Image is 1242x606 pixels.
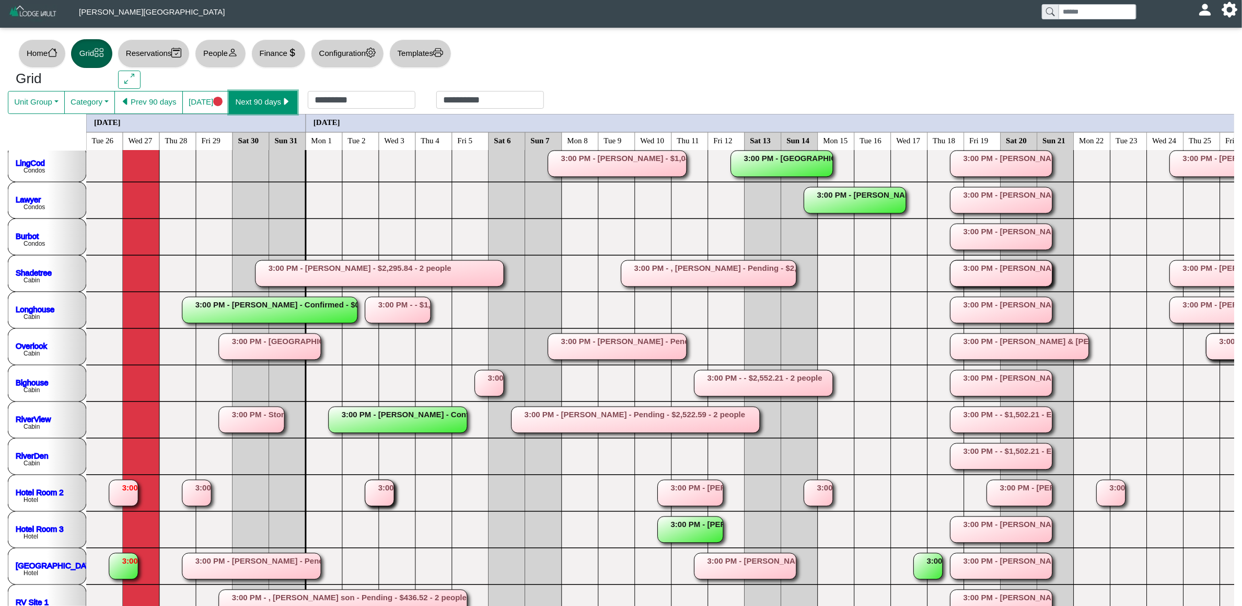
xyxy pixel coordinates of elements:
text: Condos [24,240,45,247]
text: Sun 7 [531,136,550,144]
text: Sat 20 [1006,136,1027,144]
text: Hotel [24,569,38,577]
button: Gridgrid [71,39,112,68]
button: caret left fillPrev 90 days [114,91,183,114]
text: Tue 9 [604,136,622,144]
button: Configurationgear [311,39,384,68]
text: Wed 24 [1153,136,1177,144]
text: Fri 12 [714,136,733,144]
button: Next 90 dayscaret right fill [229,91,297,114]
svg: circle fill [213,97,223,107]
text: Cabin [24,350,40,357]
text: Sun 31 [275,136,298,144]
text: Hotel [24,533,38,540]
text: Condos [24,203,45,211]
text: Sun 21 [1043,136,1066,144]
button: Peopleperson [195,39,246,68]
text: Cabin [24,386,40,394]
text: Wed 3 [385,136,404,144]
text: Cabin [24,313,40,321]
text: Cabin [24,277,40,284]
text: Tue 26 [92,136,114,144]
input: Check in [308,91,415,109]
text: [DATE] [314,118,340,126]
svg: person fill [1201,6,1209,14]
svg: gear [366,48,376,58]
text: Condos [24,167,45,174]
svg: calendar2 check [171,48,181,58]
text: Thu 11 [677,136,699,144]
a: Overlook [16,341,48,350]
text: Wed 10 [641,136,665,144]
a: RV Site 1 [16,597,49,606]
button: Unit Group [8,91,65,114]
text: Mon 1 [311,136,332,144]
a: RiverDen [16,451,49,460]
button: Reservationscalendar2 check [118,39,190,68]
a: [GEOGRAPHIC_DATA] 4 [16,561,104,569]
button: arrows angle expand [118,71,141,89]
svg: gear fill [1226,6,1234,14]
svg: caret right fill [281,97,291,107]
a: LingCod [16,158,45,167]
a: Shadetree [16,268,52,277]
text: Wed 27 [129,136,153,144]
text: Sat 30 [238,136,259,144]
text: Thu 25 [1189,136,1212,144]
svg: house [48,48,57,58]
h3: Grid [16,71,102,87]
text: Mon 22 [1080,136,1104,144]
input: Check out [436,91,544,109]
text: Hotel [24,496,38,504]
text: Tue 16 [860,136,882,144]
text: Fri 19 [970,136,989,144]
svg: currency dollar [287,48,297,58]
text: Cabin [24,460,40,467]
a: Lawyer [16,195,41,203]
text: Thu 18 [933,136,956,144]
svg: caret left fill [121,97,131,107]
text: Cabin [24,423,40,430]
text: Mon 15 [823,136,848,144]
a: RiverView [16,414,51,423]
text: Tue 23 [1116,136,1138,144]
button: Category [64,91,115,114]
img: Z [8,4,58,22]
text: Fri 5 [458,136,473,144]
svg: printer [433,48,443,58]
text: Sun 14 [787,136,810,144]
svg: search [1046,7,1054,16]
a: Longhouse [16,304,54,313]
button: [DATE]circle fill [182,91,229,114]
a: Bighouse [16,378,49,386]
button: Financecurrency dollar [251,39,306,68]
text: Mon 8 [567,136,588,144]
button: Homehouse [18,39,66,68]
svg: person [228,48,238,58]
text: Sat 6 [494,136,512,144]
text: Wed 17 [897,136,921,144]
text: Sat 13 [750,136,771,144]
a: Hotel Room 3 [16,524,64,533]
a: Burbot [16,231,39,240]
svg: arrows angle expand [124,74,134,84]
text: Fri 29 [202,136,220,144]
text: Thu 28 [165,136,188,144]
a: Hotel Room 2 [16,487,64,496]
button: Templatesprinter [389,39,451,68]
text: Tue 2 [348,136,366,144]
text: Thu 4 [421,136,440,144]
svg: grid [94,48,104,58]
text: [DATE] [94,118,121,126]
